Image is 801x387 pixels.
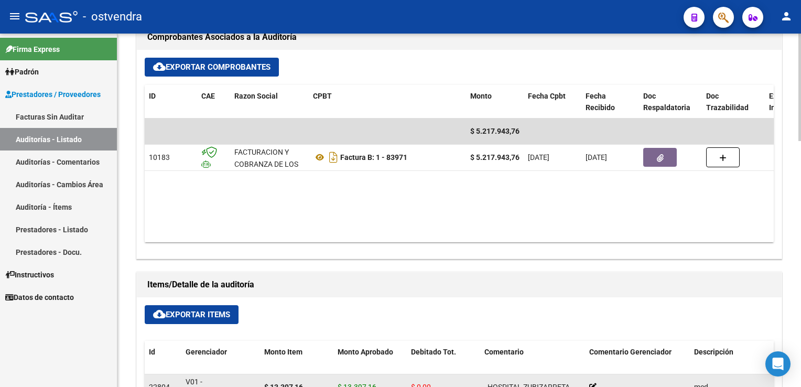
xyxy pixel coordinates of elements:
span: Comentario Gerenciador [589,348,672,356]
datatable-header-cell: Fecha Cpbt [524,85,581,120]
span: Instructivos [5,269,54,281]
datatable-header-cell: Doc Respaldatoria [639,85,702,120]
strong: $ 5.217.943,76 [470,153,519,162]
div: Open Intercom Messenger [765,351,791,377]
span: Monto Aprobado [338,348,393,356]
span: Expte. Interno [769,92,793,112]
button: Exportar Comprobantes [145,58,279,77]
datatable-header-cell: Debitado Tot. [407,341,480,387]
datatable-header-cell: Fecha Recibido [581,85,639,120]
mat-icon: cloud_download [153,308,166,320]
span: Debitado Tot. [411,348,456,356]
span: ID [149,92,156,100]
span: $ 5.217.943,76 [470,127,519,135]
span: Exportar Items [153,310,230,319]
h1: Comprobantes Asociados a la Auditoría [147,29,771,46]
span: Fecha Cpbt [528,92,566,100]
i: Descargar documento [327,149,340,166]
strong: Factura B: 1 - 83971 [340,153,407,162]
h1: Items/Detalle de la auditoría [147,276,771,293]
datatable-header-cell: Id [145,341,181,387]
span: - ostvendra [83,5,142,28]
datatable-header-cell: Comentario Gerenciador [585,341,690,387]
mat-icon: person [780,10,793,23]
mat-icon: menu [8,10,21,23]
span: CPBT [313,92,332,100]
span: Gerenciador [186,348,227,356]
span: Razon Social [234,92,278,100]
span: Doc Respaldatoria [643,92,690,112]
datatable-header-cell: Monto Item [260,341,333,387]
datatable-header-cell: CAE [197,85,230,120]
datatable-header-cell: Doc Trazabilidad [702,85,765,120]
span: Exportar Comprobantes [153,62,270,72]
span: [DATE] [586,153,607,162]
datatable-header-cell: Comentario [480,341,585,387]
span: Firma Express [5,44,60,55]
datatable-header-cell: Gerenciador [181,341,260,387]
span: Doc Trazabilidad [706,92,749,112]
button: Exportar Items [145,305,239,324]
span: CAE [201,92,215,100]
datatable-header-cell: Razon Social [230,85,309,120]
span: Fecha Recibido [586,92,615,112]
div: FACTURACION Y COBRANZA DE LOS EFECTORES PUBLICOS S.E. [234,146,305,194]
span: Padrón [5,66,39,78]
mat-icon: cloud_download [153,60,166,73]
datatable-header-cell: Monto [466,85,524,120]
span: Descripción [694,348,733,356]
span: 10183 [149,153,170,162]
datatable-header-cell: ID [145,85,197,120]
datatable-header-cell: Monto Aprobado [333,341,407,387]
span: Datos de contacto [5,292,74,303]
span: Comentario [484,348,524,356]
datatable-header-cell: Descripción [690,341,795,387]
span: Monto Item [264,348,302,356]
span: [DATE] [528,153,549,162]
span: Monto [470,92,492,100]
span: Prestadores / Proveedores [5,89,101,100]
datatable-header-cell: CPBT [309,85,466,120]
span: Id [149,348,155,356]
